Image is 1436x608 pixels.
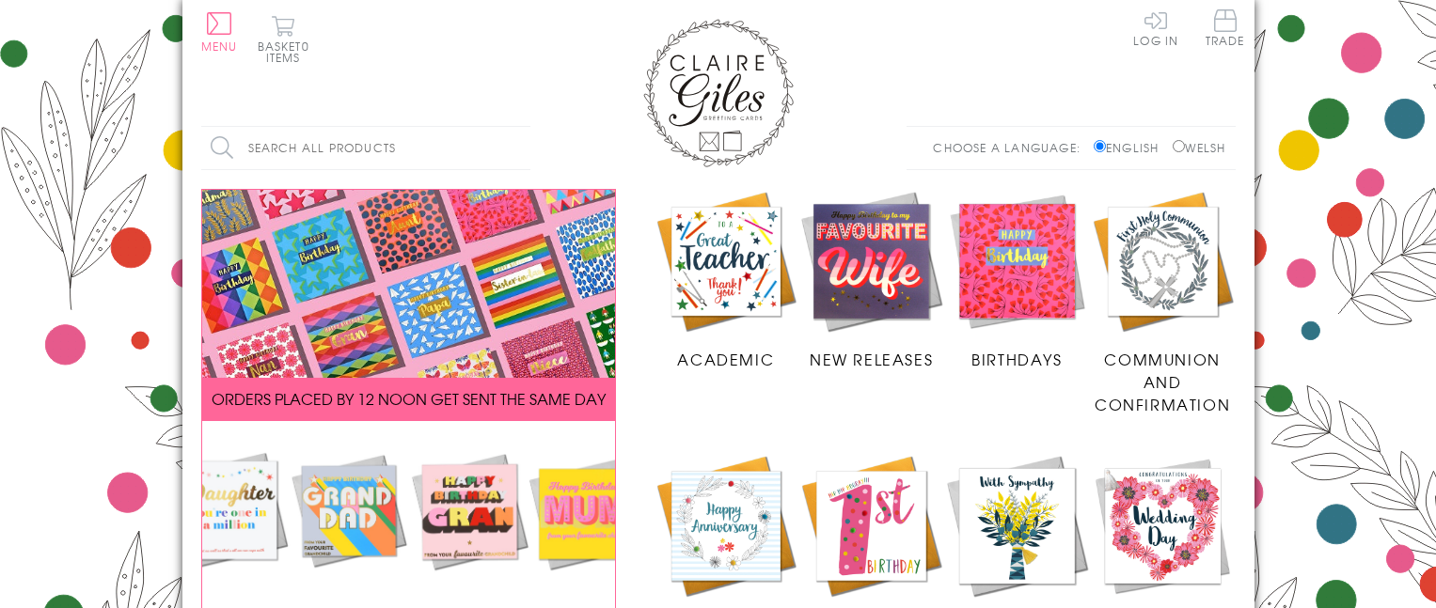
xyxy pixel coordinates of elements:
span: Birthdays [971,348,1062,370]
img: Claire Giles Greetings Cards [643,19,794,167]
span: ORDERS PLACED BY 12 NOON GET SENT THE SAME DAY [212,387,606,410]
button: Menu [201,12,238,52]
label: English [1094,139,1168,156]
input: English [1094,140,1106,152]
input: Welsh [1173,140,1185,152]
a: Birthdays [944,189,1090,371]
label: Welsh [1173,139,1226,156]
span: Academic [677,348,774,370]
span: Trade [1206,9,1245,46]
p: Choose a language: [933,139,1090,156]
a: Log In [1133,9,1178,46]
a: Communion and Confirmation [1090,189,1236,416]
span: Communion and Confirmation [1095,348,1230,415]
input: Search [512,127,530,169]
a: Academic [654,189,799,371]
a: New Releases [798,189,944,371]
button: Basket0 items [258,15,309,63]
a: Trade [1206,9,1245,50]
span: New Releases [810,348,933,370]
input: Search all products [201,127,530,169]
span: 0 items [266,38,309,66]
span: Menu [201,38,238,55]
